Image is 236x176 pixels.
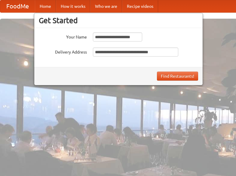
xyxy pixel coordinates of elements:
[35,0,56,12] a: Home
[39,48,87,55] label: Delivery Address
[90,0,122,12] a: Who we are
[157,72,198,81] button: Find Restaurants!
[122,0,158,12] a: Recipe videos
[39,32,87,40] label: Your Name
[56,0,90,12] a: How it works
[39,16,198,25] h3: Get Started
[0,0,35,12] a: FoodMe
